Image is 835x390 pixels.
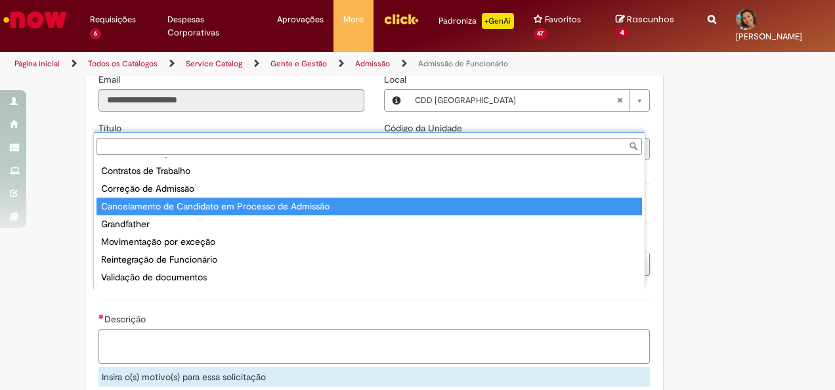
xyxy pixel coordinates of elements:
[96,162,642,180] div: Contratos de Trabalho
[96,233,642,251] div: Movimentação por exceção
[96,269,642,286] div: Validação de documentos
[94,158,645,289] ul: Tipo de solicitação
[96,251,642,269] div: Reintegração de Funcionário
[96,215,642,233] div: Grandfather
[96,198,642,215] div: Cancelamento de Candidato em Processo de Admissão
[96,180,642,198] div: Correção de Admissão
